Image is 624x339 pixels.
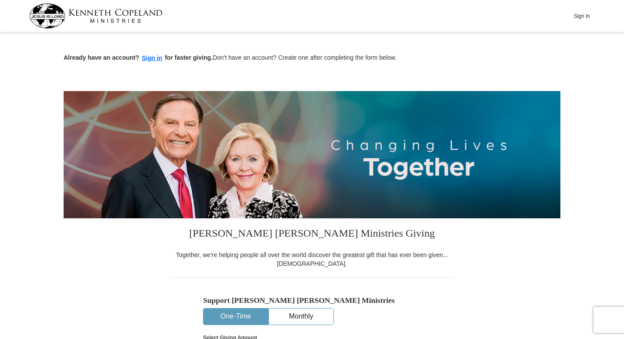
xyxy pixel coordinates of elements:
[170,251,454,268] div: Together, we're helping people all over the world discover the greatest gift that has ever been g...
[269,308,333,325] button: Monthly
[64,54,213,61] strong: Already have an account? for faster giving.
[29,3,163,28] img: kcm-header-logo.svg
[64,53,560,63] p: Don't have an account? Create one after completing the form below.
[203,296,421,305] h5: Support [PERSON_NAME] [PERSON_NAME] Ministries
[569,9,595,23] button: Sign In
[170,218,454,251] h3: [PERSON_NAME] [PERSON_NAME] Ministries Giving
[139,53,165,63] button: Sign in
[203,308,268,325] button: One-Time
